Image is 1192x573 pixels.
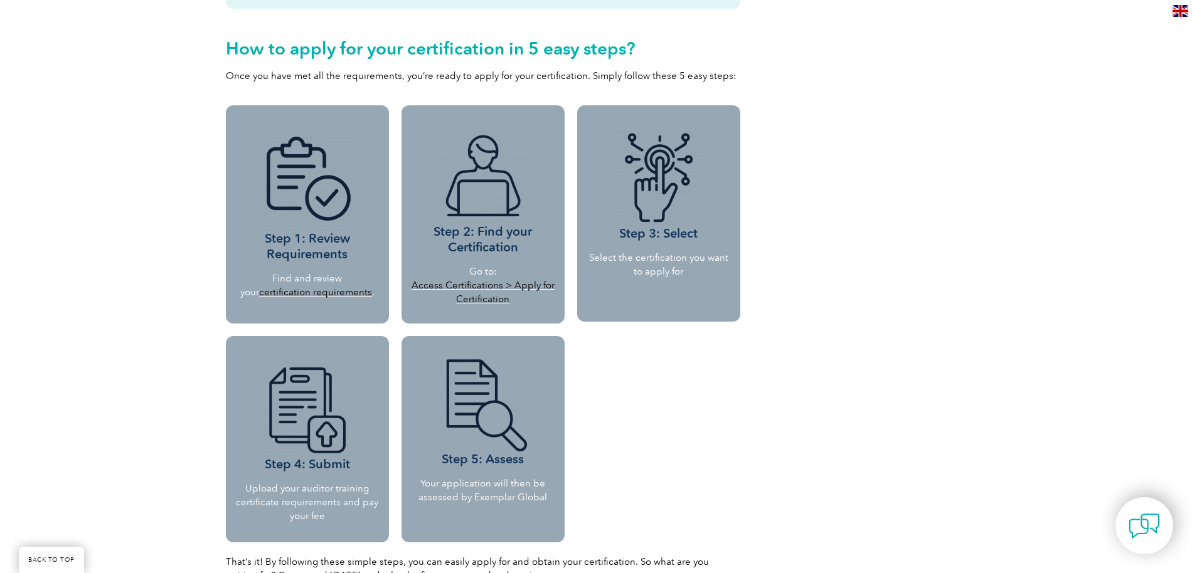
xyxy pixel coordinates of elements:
[406,357,560,467] h3: Step 5: Assess
[19,547,84,573] a: BACK TO TOP
[587,132,731,241] h3: Step 3: Select
[412,280,555,305] a: Access Certifications > Apply for Certification
[587,251,731,278] p: Select the certification you want to apply for
[409,130,557,255] h3: Step 2: Find your Certification
[409,265,557,306] p: Go to:
[1129,510,1160,542] img: contact-chat.png
[235,481,380,523] p: Upload your auditor training certificate requirements and pay your fee
[259,286,372,298] a: certification requirements
[226,69,740,83] p: Once you have met all the requirements, you’re ready to apply for your certification. Simply foll...
[240,137,375,262] h3: Step 1: Review Requirements
[240,271,375,299] p: Find and review your .
[1173,5,1188,17] img: en
[226,38,740,58] h2: How to apply for your certification in 5 easy steps?
[406,476,560,504] p: Your application will then be assessed by Exemplar Global
[235,362,380,472] h3: Step 4: Submit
